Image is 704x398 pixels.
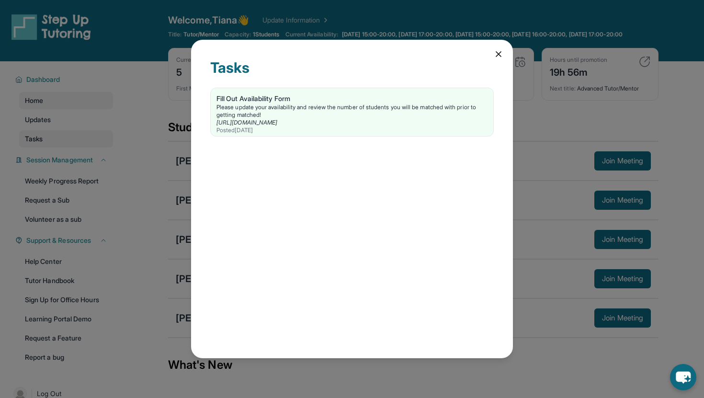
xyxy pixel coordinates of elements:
[216,119,277,126] a: [URL][DOMAIN_NAME]
[211,88,493,136] a: Fill Out Availability FormPlease update your availability and review the number of students you w...
[216,103,488,119] div: Please update your availability and review the number of students you will be matched with prior ...
[216,126,488,134] div: Posted [DATE]
[216,94,488,103] div: Fill Out Availability Form
[210,59,494,88] div: Tasks
[670,364,696,390] button: chat-button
